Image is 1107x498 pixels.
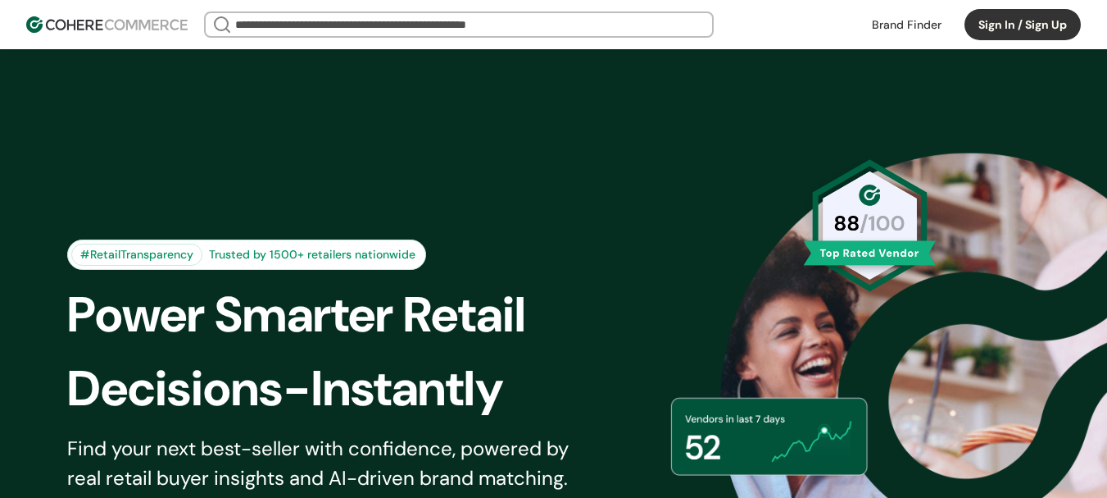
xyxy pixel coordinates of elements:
div: Find your next best-seller with confidence, powered by real retail buyer insights and AI-driven b... [67,434,590,493]
div: #RetailTransparency [71,244,202,266]
img: Cohere Logo [26,16,188,33]
div: Trusted by 1500+ retailers nationwide [202,246,422,263]
div: Decisions-Instantly [67,352,618,426]
div: Power Smarter Retail [67,278,618,352]
button: Sign In / Sign Up [964,9,1081,40]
